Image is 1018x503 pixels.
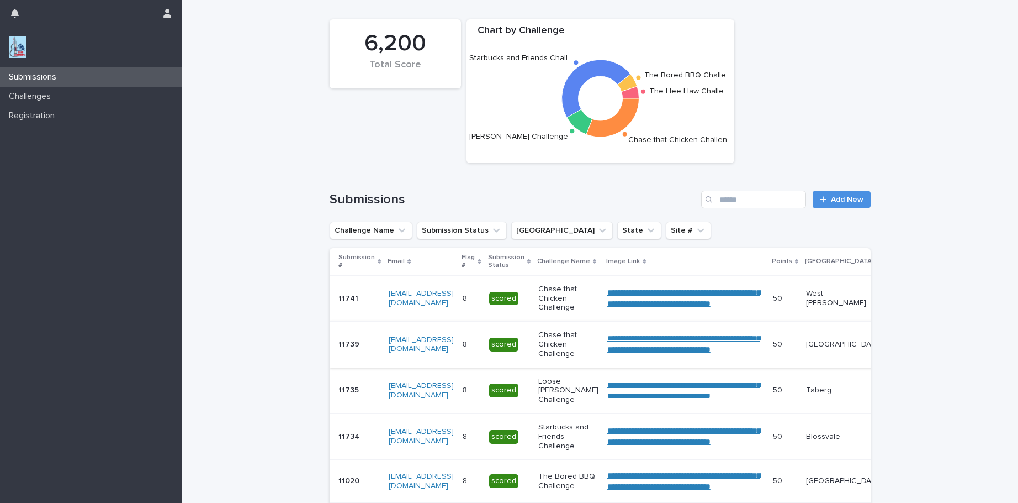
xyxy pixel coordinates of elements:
input: Search [701,191,806,208]
p: Loose [PERSON_NAME] Challenge [538,377,598,405]
p: Email [388,255,405,268]
p: 50 [773,384,784,395]
p: Submission # [338,252,375,272]
p: 11739 [338,338,362,349]
p: 8 [463,292,469,303]
div: scored [489,384,518,397]
a: [EMAIL_ADDRESS][DOMAIN_NAME] [389,336,454,353]
a: Add New [813,191,871,208]
text: Chase that Chicken Challen… [628,136,732,144]
p: 8 [463,338,469,349]
p: [GEOGRAPHIC_DATA] [805,255,874,268]
button: Challenge Name [330,222,412,239]
p: Registration [4,111,63,121]
h1: Submissions [330,192,697,208]
p: 50 [773,430,784,442]
button: Closest City [511,222,613,239]
text: The Hee Haw Challe… [649,87,729,95]
div: scored [489,338,518,352]
p: 8 [463,384,469,395]
p: 50 [773,338,784,349]
p: West [PERSON_NAME] [806,289,882,308]
a: [EMAIL_ADDRESS][DOMAIN_NAME] [389,290,454,307]
p: [GEOGRAPHIC_DATA] [806,340,882,349]
p: Submission Status [488,252,524,272]
img: jxsLJbdS1eYBI7rVAS4p [9,36,26,58]
div: scored [489,430,518,444]
button: Site # [666,222,711,239]
span: Add New [831,196,863,203]
p: Challenges [4,91,60,102]
p: The Bored BBQ Challenge [538,472,598,491]
div: Total Score [348,59,442,82]
p: Image Link [606,255,640,268]
text: Loose [PERSON_NAME] Challenge [444,133,568,140]
p: 50 [773,292,784,303]
text: Starbucks and Friends Chall… [469,54,572,61]
p: Submissions [4,72,65,82]
p: 11020 [338,474,362,486]
text: The Bored BBQ Challe… [644,71,731,79]
p: 50 [773,474,784,486]
div: Chart by Challenge [466,25,734,43]
p: 8 [463,430,469,442]
p: Starbucks and Friends Challenge [538,423,598,450]
div: scored [489,474,518,488]
p: Blossvale [806,432,882,442]
p: Points [772,255,792,268]
p: 8 [463,474,469,486]
p: 11734 [338,430,362,442]
p: Chase that Chicken Challenge [538,285,598,312]
button: Submission Status [417,222,507,239]
div: scored [489,292,518,306]
p: Flag # [462,252,475,272]
p: Challenge Name [537,255,590,268]
p: Chase that Chicken Challenge [538,331,598,358]
a: [EMAIL_ADDRESS][DOMAIN_NAME] [389,382,454,399]
div: 6,200 [348,30,442,57]
button: State [617,222,661,239]
a: [EMAIL_ADDRESS][DOMAIN_NAME] [389,473,454,490]
p: Taberg [806,386,882,395]
p: [GEOGRAPHIC_DATA] [806,476,882,486]
a: [EMAIL_ADDRESS][DOMAIN_NAME] [389,428,454,445]
p: 11735 [338,384,361,395]
p: 11741 [338,292,360,303]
